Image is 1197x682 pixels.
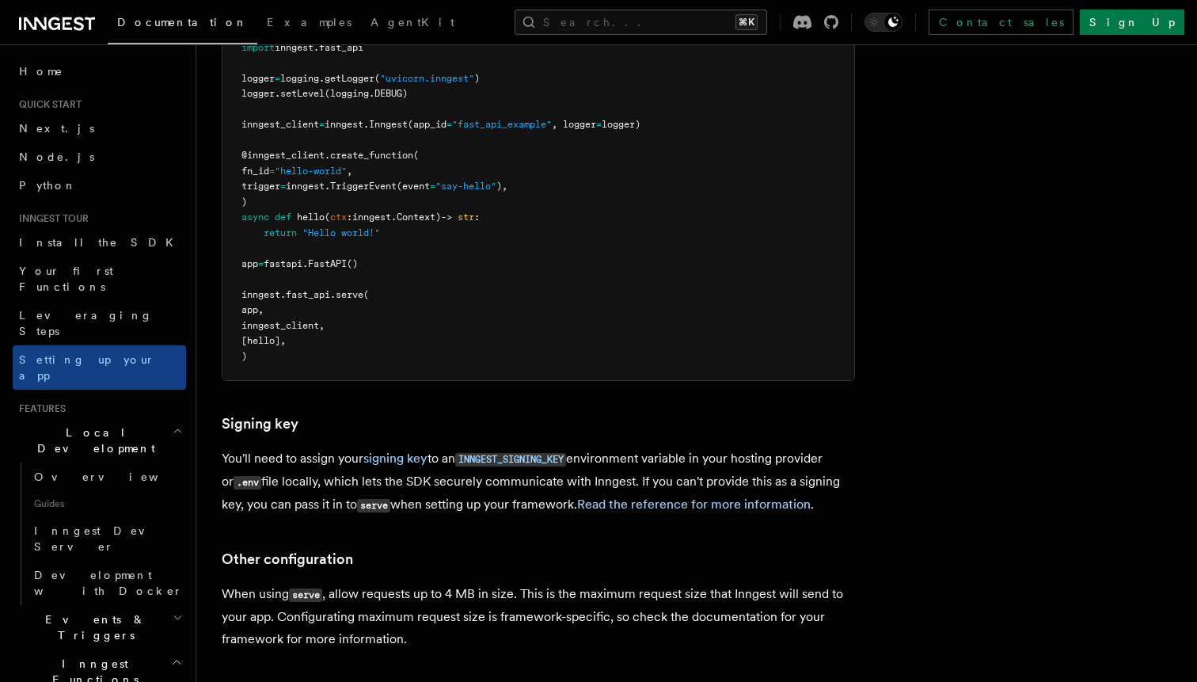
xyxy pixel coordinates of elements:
span: setLevel [280,88,325,99]
span: Events & Triggers [13,612,173,643]
span: create_function [330,150,413,161]
span: inngest [241,289,280,300]
span: [hello], [241,335,286,346]
kbd: ⌘K [735,14,758,30]
span: logging [280,73,319,84]
span: ) [241,196,247,208]
span: Inngest [369,119,408,130]
button: Local Development [13,418,186,463]
span: . [313,42,319,53]
span: Setting up your app [19,353,155,382]
span: -> [441,211,452,223]
a: Leveraging Steps [13,301,186,345]
a: INNGEST_SIGNING_KEY [455,451,566,466]
span: app [241,258,258,269]
span: fast_api [286,289,330,300]
a: Documentation [108,5,257,44]
span: = [446,119,452,130]
a: Next.js [13,114,186,143]
a: Python [13,171,186,200]
span: trigger [241,181,280,192]
span: = [596,119,602,130]
a: signing key [363,451,427,466]
a: Install the SDK [13,228,186,257]
span: Node.js [19,150,94,163]
a: Signing key [222,413,298,435]
span: getLogger [325,73,374,84]
span: Home [19,63,63,79]
span: inngest_client, [241,320,325,331]
span: "Hello world!" [302,227,380,238]
span: Guides [28,491,186,516]
a: Your first Functions [13,257,186,301]
span: Quick start [13,98,82,111]
span: ctx [330,211,347,223]
span: . [280,289,286,300]
span: (event [397,181,430,192]
span: hello [297,211,325,223]
span: fn_id [241,166,269,177]
p: When using , allow requests up to 4 MB in size. This is the maximum request size that Inngest wil... [222,583,855,650]
p: You'll need to assign your to an environment variable in your hosting provider or file locally, w... [222,448,855,516]
span: fast_api [319,42,363,53]
span: ( [374,73,380,84]
span: (app_id [408,119,446,130]
span: . [302,258,308,269]
a: Examples [257,5,361,43]
span: FastAPI [308,258,347,269]
span: . [391,211,397,223]
span: ( [363,289,369,300]
span: str [458,211,474,223]
span: ( [325,211,330,223]
a: Contact sales [929,10,1073,35]
a: Sign Up [1080,10,1184,35]
code: serve [357,499,390,512]
span: Next.js [19,122,94,135]
span: "hello-world" [275,166,347,177]
a: Node.js [13,143,186,171]
span: (logging.DEBUG) [325,88,408,99]
div: Local Development [13,463,186,605]
span: inngest [352,211,391,223]
span: = [319,119,325,130]
span: Development with Docker [34,569,183,597]
code: .env [234,476,261,490]
span: : [474,211,480,223]
span: . [319,73,325,84]
button: Toggle dark mode [864,13,902,32]
span: , [347,166,352,177]
span: Install the SDK [19,236,183,249]
span: ), [496,181,507,192]
code: INNGEST_SIGNING_KEY [455,453,566,467]
span: fastapi [264,258,302,269]
span: return [264,227,297,238]
span: TriggerEvent [330,181,397,192]
a: Setting up your app [13,345,186,390]
span: async [241,211,269,223]
a: Development with Docker [28,561,186,605]
span: () [347,258,358,269]
span: def [275,211,291,223]
span: . [363,119,369,130]
span: Features [13,402,66,415]
span: Inngest Dev Server [34,524,169,553]
span: Local Development [13,425,173,456]
span: Examples [267,16,351,29]
span: . [275,88,280,99]
span: = [430,181,435,192]
span: logger [241,88,275,99]
span: . [330,289,336,300]
a: AgentKit [361,5,464,43]
a: Overview [28,463,186,491]
span: inngest. [286,181,330,192]
span: Python [19,179,77,192]
span: ) [474,73,480,84]
span: . [325,150,330,161]
span: = [275,73,280,84]
span: import [241,42,275,53]
span: logger [241,73,275,84]
span: Documentation [117,16,248,29]
span: "say-hello" [435,181,496,192]
span: Your first Functions [19,265,113,293]
span: = [269,166,275,177]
